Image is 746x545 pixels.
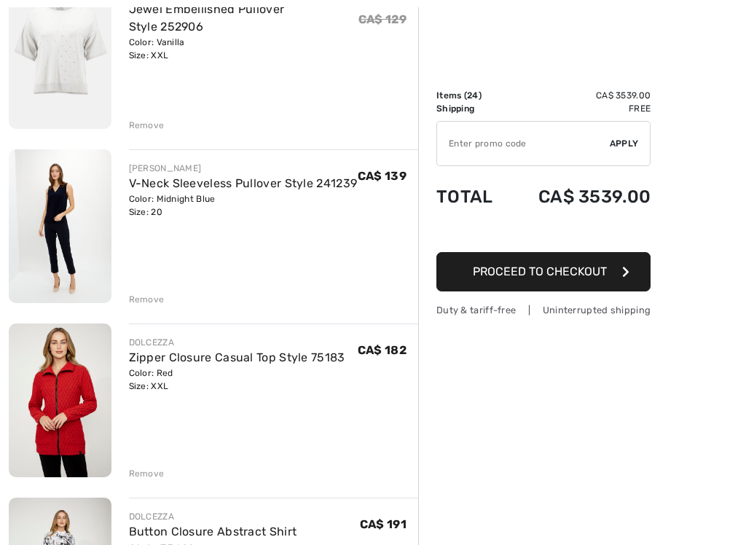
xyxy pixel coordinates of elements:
td: Items ( ) [436,89,508,102]
input: Promo code [437,122,610,165]
div: Remove [129,467,165,480]
td: CA$ 3539.00 [508,89,651,102]
a: V-Neck Sleeveless Pullover Style 241239 [129,176,358,190]
td: Shipping [436,102,508,115]
span: CA$ 182 [358,343,407,357]
div: Color: Midnight Blue Size: 20 [129,192,358,219]
img: V-Neck Sleeveless Pullover Style 241239 [9,149,111,303]
td: CA$ 3539.00 [508,172,651,221]
div: DOLCEZZA [129,510,360,523]
span: 24 [467,90,479,101]
div: Remove [129,119,165,132]
div: DOLCEZZA [129,336,345,349]
a: Zipper Closure Casual Top Style 75183 [129,350,345,364]
td: Free [508,102,651,115]
span: Proceed to Checkout [473,264,607,278]
span: CA$ 191 [360,517,407,531]
s: CA$ 129 [358,12,407,26]
td: Total [436,172,508,221]
span: Apply [610,137,639,150]
span: CA$ 139 [358,169,407,183]
iframe: PayPal-paypal [436,221,651,247]
img: Zipper Closure Casual Top Style 75183 [9,324,111,477]
div: Remove [129,293,165,306]
div: Duty & tariff-free | Uninterrupted shipping [436,303,651,317]
button: Proceed to Checkout [436,252,651,291]
div: [PERSON_NAME] [129,162,358,175]
div: Color: Red Size: XXL [129,366,345,393]
div: Color: Vanilla Size: XXL [129,36,358,62]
